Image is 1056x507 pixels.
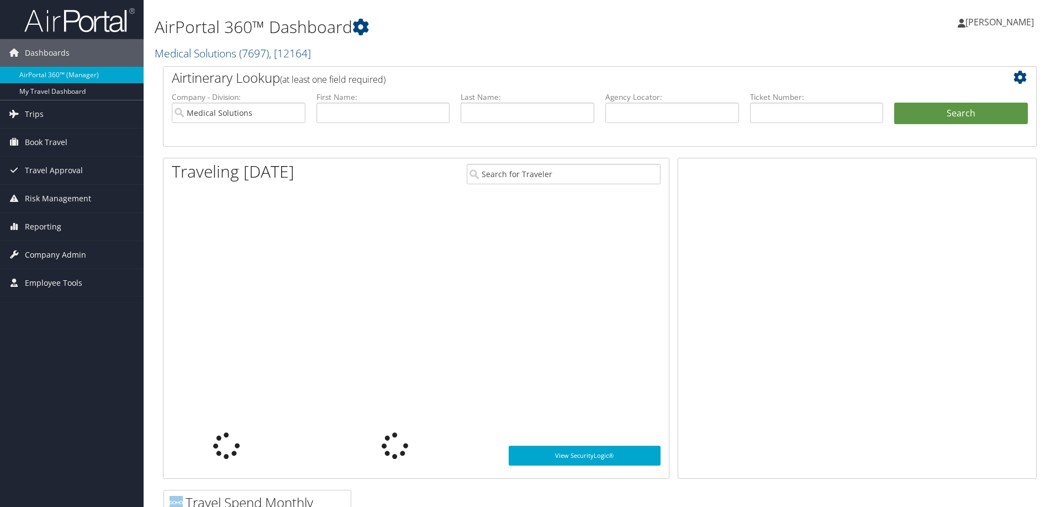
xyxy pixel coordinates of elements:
span: ( 7697 ) [239,46,269,61]
a: Medical Solutions [155,46,311,61]
a: View SecurityLogic® [509,446,661,466]
h2: Airtinerary Lookup [172,68,955,87]
span: Company Admin [25,241,86,269]
span: [PERSON_NAME] [965,16,1034,28]
span: Book Travel [25,129,67,156]
span: (at least one field required) [280,73,386,86]
span: Travel Approval [25,157,83,184]
h1: AirPortal 360™ Dashboard [155,15,748,39]
img: airportal-logo.png [24,7,135,33]
label: Company - Division: [172,92,305,103]
label: First Name: [316,92,450,103]
input: Search for Traveler [467,164,661,184]
span: Employee Tools [25,269,82,297]
span: Dashboards [25,39,70,67]
label: Ticket Number: [750,92,884,103]
span: , [ 12164 ] [269,46,311,61]
h1: Traveling [DATE] [172,160,294,183]
span: Trips [25,100,44,128]
span: Risk Management [25,185,91,212]
button: Search [894,103,1028,125]
label: Agency Locator: [605,92,739,103]
label: Last Name: [461,92,594,103]
a: [PERSON_NAME] [958,6,1045,39]
span: Reporting [25,213,61,241]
